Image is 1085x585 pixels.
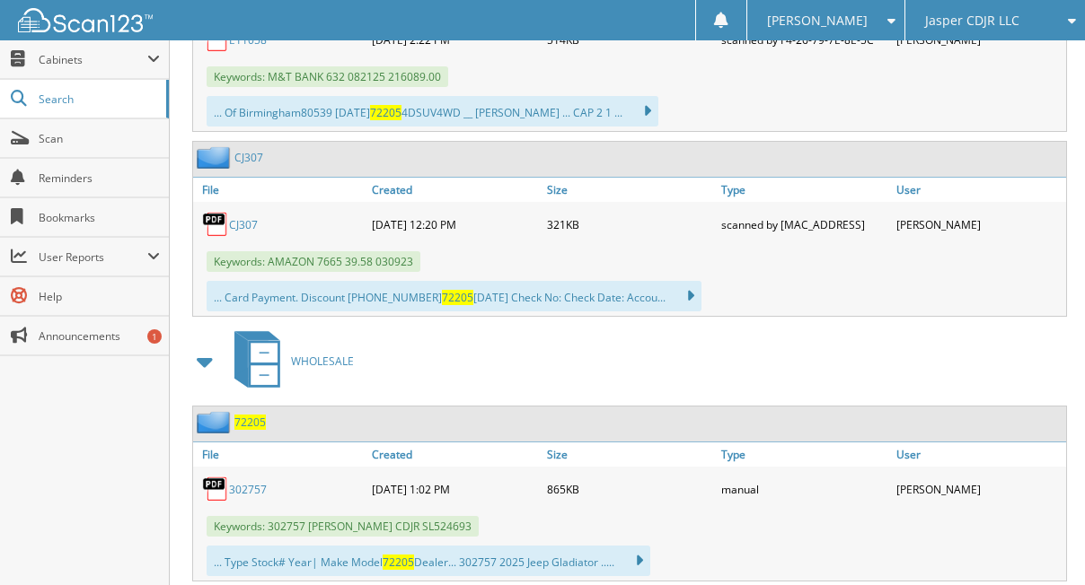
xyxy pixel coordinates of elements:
span: Search [39,92,157,107]
span: Announcements [39,328,160,344]
span: Scan [39,131,160,146]
a: Type [717,178,891,202]
span: 72205 [442,290,473,305]
span: 72205 [383,554,414,570]
a: 72205 [234,415,266,430]
img: PDF.png [202,476,229,502]
a: Created [367,442,542,467]
a: Size [542,178,717,202]
div: [DATE] 1:02 PM [367,471,542,507]
span: WHOLESALE [291,354,354,369]
div: 321KB [542,206,717,242]
a: Type [717,442,891,467]
div: 1 [147,329,162,344]
a: User [892,442,1066,467]
span: User Reports [39,249,147,265]
div: [DATE] 12:20 PM [367,206,542,242]
div: [PERSON_NAME] [892,206,1066,242]
div: ... Of Birmingham80539 [DATE] 4DSUV4WD __ [PERSON_NAME] ... CAP 2 1 ... [207,96,658,127]
img: scan123-logo-white.svg [18,8,153,32]
a: File [193,178,367,202]
span: [PERSON_NAME] [767,15,868,26]
img: folder2.png [197,411,234,433]
img: PDF.png [202,211,229,238]
span: Cabinets [39,52,147,67]
span: Jasper CDJR LLC [925,15,1019,26]
div: [PERSON_NAME] [892,471,1066,507]
a: File [193,442,367,467]
span: Keywords: M&T BANK 632 082125 216089.00 [207,66,448,87]
a: CJ307 [229,217,258,232]
span: Help [39,289,160,304]
div: ... Type Stock# Year| Make Model Dealer... 302757 2025 Jeep Gladiator ..... [207,546,650,576]
a: WHOLESALE [224,326,354,397]
div: scanned by [MAC_ADDRESS] [717,206,891,242]
span: 72205 [370,105,401,120]
span: Bookmarks [39,210,160,225]
a: Size [542,442,717,467]
div: manual [717,471,891,507]
span: Keywords: AMAZON 7665 39.58 030923 [207,251,420,272]
div: 865KB [542,471,717,507]
span: Keywords: 302757 [PERSON_NAME] CDJR SL524693 [207,516,479,537]
div: ... Card Payment. Discount [PHONE_NUMBER] [DATE] Check No: Check Date: Accou... [207,281,701,311]
img: folder2.png [197,146,234,169]
span: Reminders [39,170,160,186]
a: 302757 [229,482,267,497]
a: Created [367,178,542,202]
a: User [892,178,1066,202]
a: CJ307 [234,150,263,165]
